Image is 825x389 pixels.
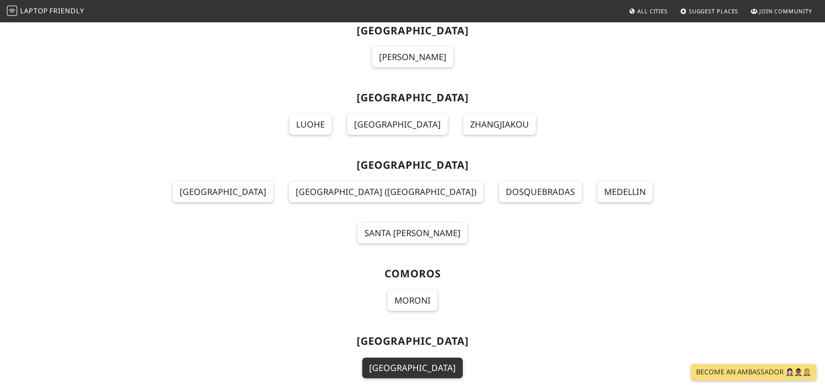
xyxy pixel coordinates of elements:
a: Moroni [388,290,437,311]
h2: [GEOGRAPHIC_DATA] [134,24,691,37]
a: All Cities [625,3,671,19]
a: [GEOGRAPHIC_DATA] [347,114,448,135]
span: Suggest Places [689,7,739,15]
h2: Comoros [134,267,691,280]
a: Suggest Places [677,3,742,19]
a: Medellin [597,182,653,202]
img: LaptopFriendly [7,6,17,16]
a: [GEOGRAPHIC_DATA] [173,182,273,202]
span: Laptop [20,6,48,15]
a: [PERSON_NAME] [372,47,453,67]
span: All Cities [637,7,668,15]
a: LaptopFriendly LaptopFriendly [7,4,84,19]
h2: [GEOGRAPHIC_DATA] [134,159,691,171]
a: [GEOGRAPHIC_DATA] ([GEOGRAPHIC_DATA]) [289,182,483,202]
span: Friendly [49,6,84,15]
a: Zhangjiakou [463,114,536,135]
a: Dosquebradas [499,182,582,202]
h2: [GEOGRAPHIC_DATA] [134,91,691,104]
h2: [GEOGRAPHIC_DATA] [134,335,691,347]
span: Join Community [759,7,812,15]
a: Join Community [747,3,816,19]
a: Santa [PERSON_NAME] [357,223,467,243]
a: [GEOGRAPHIC_DATA] [362,358,463,378]
a: Luohe [289,114,332,135]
